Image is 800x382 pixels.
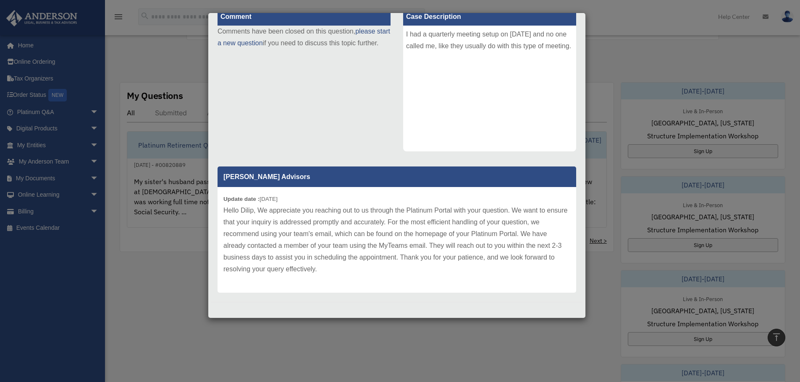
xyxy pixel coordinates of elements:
[223,205,570,275] p: Hello Dilip, We appreciate you reaching out to us through the Platinum Portal with your question....
[218,8,391,26] label: Comment
[403,26,576,151] div: I had a quarterly meeting setup on [DATE] and no one called me, like they usually do with this ty...
[218,26,391,49] p: Comments have been closed on this question, if you need to discuss this topic further.
[218,28,390,47] a: please start a new question
[403,8,576,26] label: Case Description
[218,166,576,187] p: [PERSON_NAME] Advisors
[223,196,278,202] small: [DATE]
[223,196,260,202] b: Update date :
